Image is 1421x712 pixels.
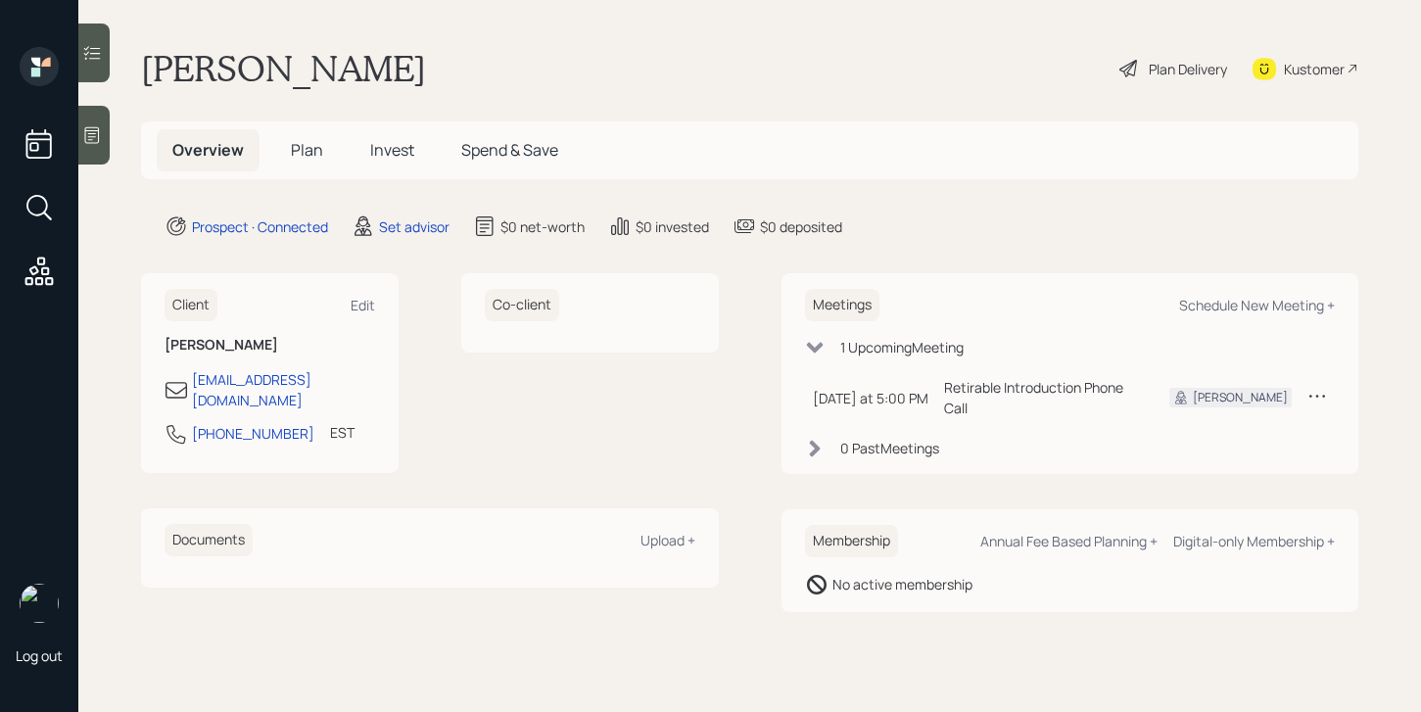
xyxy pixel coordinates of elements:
div: [PERSON_NAME] [1193,389,1288,406]
h6: Meetings [805,289,879,321]
div: $0 invested [636,216,709,237]
h6: Membership [805,525,898,557]
span: Plan [291,139,323,161]
div: Plan Delivery [1149,59,1227,79]
div: [PHONE_NUMBER] [192,423,314,444]
div: Annual Fee Based Planning + [980,532,1158,550]
div: Kustomer [1284,59,1345,79]
h6: Client [165,289,217,321]
h6: Co-client [485,289,559,321]
div: Schedule New Meeting + [1179,296,1335,314]
div: Log out [16,646,63,665]
img: retirable_logo.png [20,584,59,623]
div: No active membership [832,574,972,594]
div: [EMAIL_ADDRESS][DOMAIN_NAME] [192,369,375,410]
div: $0 deposited [760,216,842,237]
h1: [PERSON_NAME] [141,47,426,90]
span: Overview [172,139,244,161]
h6: [PERSON_NAME] [165,337,375,354]
div: Retirable Introduction Phone Call [944,377,1139,418]
h6: Documents [165,524,253,556]
div: $0 net-worth [500,216,585,237]
span: Spend & Save [461,139,558,161]
div: Edit [351,296,375,314]
div: Set advisor [379,216,450,237]
div: Prospect · Connected [192,216,328,237]
div: Upload + [640,531,695,549]
div: [DATE] at 5:00 PM [813,388,928,408]
div: Digital-only Membership + [1173,532,1335,550]
div: 1 Upcoming Meeting [840,337,964,357]
div: 0 Past Meeting s [840,438,939,458]
span: Invest [370,139,414,161]
div: EST [330,422,355,443]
